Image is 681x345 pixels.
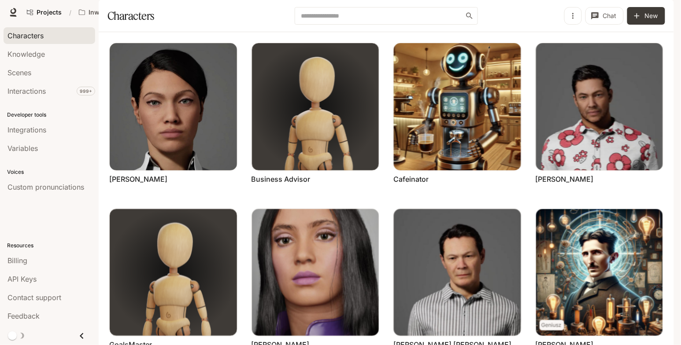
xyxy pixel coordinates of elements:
[75,4,152,21] button: Open workspace menu
[536,209,663,336] img: Nikola Tesla
[393,174,429,184] a: Cafeinator
[252,174,311,184] a: Business Advisor
[23,4,66,21] a: Go to projects
[536,43,663,170] img: Diego Herrera Suarez
[536,174,594,184] a: [PERSON_NAME]
[89,9,138,16] p: Inworld AI Demos kamil
[110,43,237,170] img: Anna Oshee
[109,174,167,184] a: [PERSON_NAME]
[252,209,379,336] img: Luna Aura
[394,209,521,336] img: Marcus Lim Kah Wei
[66,8,75,17] div: /
[627,7,665,25] button: New
[252,43,379,170] img: Business Advisor
[585,7,624,25] button: Chat
[37,9,62,16] span: Projects
[394,43,521,170] img: Cafeinator
[107,7,154,25] h1: Characters
[110,209,237,336] img: GoalsMaster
